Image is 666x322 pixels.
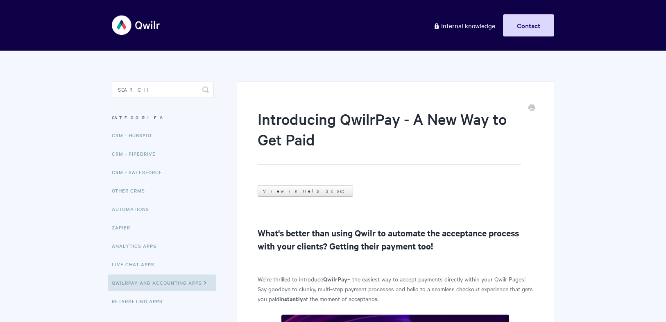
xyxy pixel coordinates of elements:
[503,14,554,36] a: Contact
[108,274,216,291] a: QwilrPay and Accounting Apps
[112,219,136,236] a: Zapier
[112,10,161,41] img: Qwilr Help Center
[112,238,163,254] a: Analytics Apps
[258,185,353,197] a: View in Help Scout
[112,256,161,272] a: Live Chat Apps
[528,104,535,113] a: Print this Article
[258,274,533,304] p: We’re thrilled to introduce – the easiest way to accept payments directly within your Qwilr Pages...
[112,164,168,180] a: CRM - Salesforce
[112,82,214,98] input: Search
[427,14,501,36] a: Internal knowledge
[258,226,533,252] h2: What's better than using Qwilr to automate the acceptance process with your clients? Getting thei...
[112,110,214,125] h3: Categories
[112,127,159,143] a: CRM - HubSpot
[323,274,347,283] strong: QwilrPay
[258,109,521,165] h1: Introducing QwilrPay - A New Way to Get Paid
[112,145,162,162] a: CRM - Pipedrive
[112,182,151,199] a: Other CRMs
[112,201,155,217] a: Automations
[279,294,303,303] strong: instantly
[112,293,169,309] a: Retargeting Apps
